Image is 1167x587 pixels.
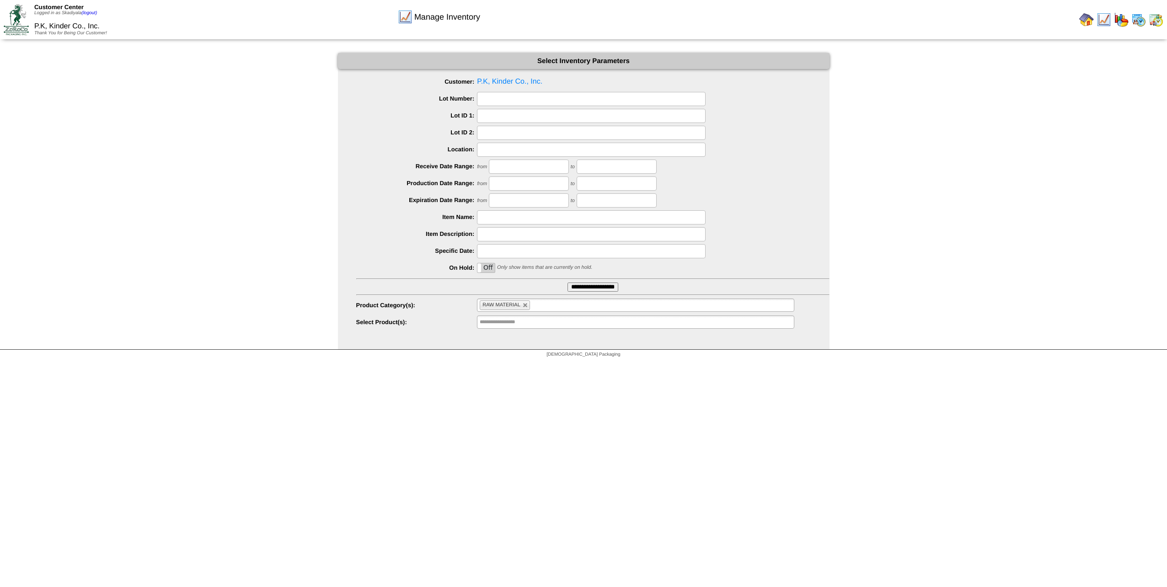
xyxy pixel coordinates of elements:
[477,164,487,170] span: from
[356,112,477,119] label: Lot ID 1:
[356,264,477,271] label: On Hold:
[571,164,575,170] span: to
[4,4,29,35] img: ZoRoCo_Logo(Green%26Foil)%20jpg.webp
[477,263,495,272] label: Off
[571,181,575,187] span: to
[356,163,477,170] label: Receive Date Range:
[398,10,412,24] img: line_graph.gif
[1114,12,1129,27] img: graph.gif
[1079,12,1094,27] img: home.gif
[356,319,477,326] label: Select Product(s):
[81,11,97,16] a: (logout)
[482,302,520,308] span: RAW MATERIAL
[497,265,592,270] span: Only show items that are currently on hold.
[34,22,100,30] span: P.K, Kinder Co., Inc.
[356,180,477,187] label: Production Date Range:
[571,198,575,203] span: to
[546,352,620,357] span: [DEMOGRAPHIC_DATA] Packaging
[1097,12,1111,27] img: line_graph.gif
[356,129,477,136] label: Lot ID 2:
[34,4,84,11] span: Customer Center
[356,247,477,254] label: Specific Date:
[414,12,480,22] span: Manage Inventory
[356,197,477,203] label: Expiration Date Range:
[1149,12,1163,27] img: calendarinout.gif
[356,146,477,153] label: Location:
[338,53,830,69] div: Select Inventory Parameters
[34,31,107,36] span: Thank You for Being Our Customer!
[356,302,477,309] label: Product Category(s):
[477,181,487,187] span: from
[477,198,487,203] span: from
[356,75,830,89] span: P.K, Kinder Co., Inc.
[477,263,495,273] div: OnOff
[34,11,97,16] span: Logged in as Skadiyala
[356,213,477,220] label: Item Name:
[356,95,477,102] label: Lot Number:
[356,230,477,237] label: Item Description:
[1131,12,1146,27] img: calendarprod.gif
[356,78,477,85] label: Customer:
